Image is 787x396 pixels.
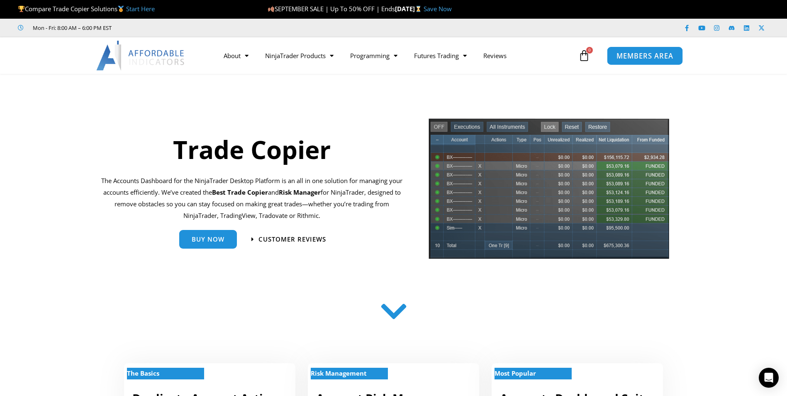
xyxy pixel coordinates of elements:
[18,5,155,13] span: Compare Trade Copier Solutions
[616,52,673,59] span: MEMBERS AREA
[101,175,403,221] p: The Accounts Dashboard for the NinjaTrader Desktop Platform is an all in one solution for managin...
[268,6,274,12] img: 🍂
[31,23,112,33] span: Mon - Fri: 8:00 AM – 6:00 PM EST
[118,6,124,12] img: 🥇
[759,368,779,388] div: Open Intercom Messenger
[96,41,185,71] img: LogoAI | Affordable Indicators – NinjaTrader
[179,230,237,249] a: Buy Now
[428,117,670,266] img: tradecopier | Affordable Indicators – NinjaTrader
[406,46,475,65] a: Futures Trading
[215,46,257,65] a: About
[586,47,593,54] span: 0
[495,369,536,377] strong: Most Popular
[212,188,268,196] b: Best Trade Copier
[475,46,515,65] a: Reviews
[415,6,422,12] img: ⌛
[215,46,576,65] nav: Menu
[424,5,452,13] a: Save Now
[257,46,342,65] a: NinjaTrader Products
[607,46,683,65] a: MEMBERS AREA
[279,188,321,196] strong: Risk Manager
[251,236,326,242] a: Customer Reviews
[123,24,248,32] iframe: Customer reviews powered by Trustpilot
[101,132,403,167] h1: Trade Copier
[126,5,155,13] a: Start Here
[566,44,602,68] a: 0
[395,5,424,13] strong: [DATE]
[192,236,224,242] span: Buy Now
[311,369,367,377] strong: Risk Management
[258,236,326,242] span: Customer Reviews
[127,369,159,377] strong: The Basics
[342,46,406,65] a: Programming
[18,6,24,12] img: 🏆
[268,5,395,13] span: SEPTEMBER SALE | Up To 50% OFF | Ends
